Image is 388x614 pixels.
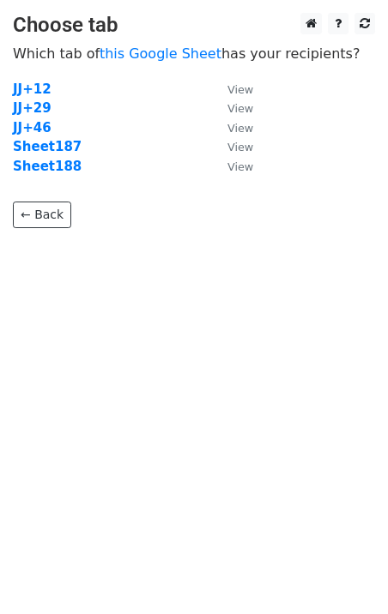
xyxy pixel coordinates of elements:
a: JJ+12 [13,81,52,97]
a: View [210,159,253,174]
a: ← Back [13,202,71,228]
a: this Google Sheet [100,45,221,62]
p: Which tab of has your recipients? [13,45,375,63]
small: View [227,83,253,96]
small: View [227,141,253,153]
a: Sheet187 [13,139,82,154]
a: View [210,120,253,135]
small: View [227,160,253,173]
small: View [227,102,253,115]
h3: Choose tab [13,13,375,38]
small: View [227,122,253,135]
a: View [210,100,253,116]
a: View [210,81,253,97]
a: View [210,139,253,154]
a: Sheet188 [13,159,82,174]
a: JJ+46 [13,120,52,135]
a: JJ+29 [13,100,52,116]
